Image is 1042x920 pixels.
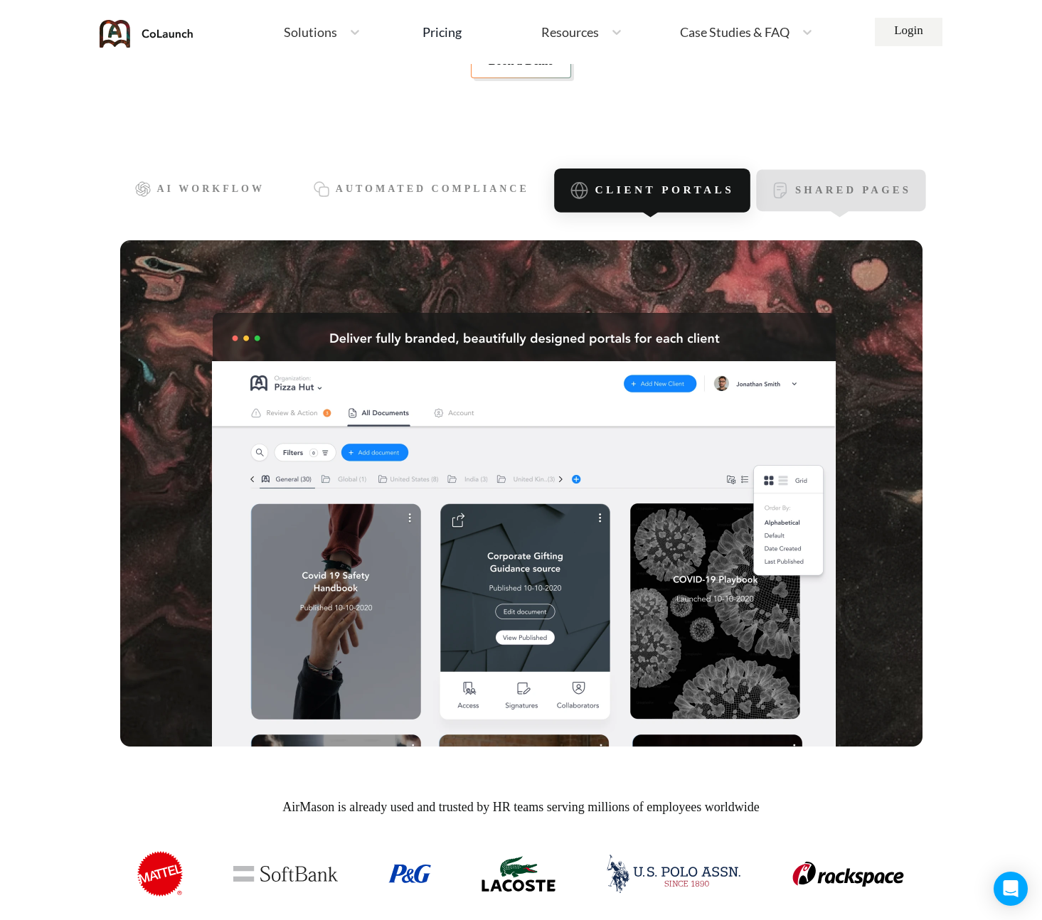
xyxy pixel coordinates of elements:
img: usPollo [606,855,741,893]
img: icon [313,181,330,198]
span: AI Workflow [157,183,265,195]
img: icon [771,182,789,200]
a: Pricing [422,19,462,45]
span: Shared Pages [795,185,911,197]
div: Pricing [422,26,462,38]
span: AirMason is already used and trusted by HR teams serving millions of employees worldwide [120,798,923,817]
img: icon [134,181,151,198]
span: Client Portals [595,184,734,197]
img: softBank [233,866,338,882]
img: rackspace [792,862,905,887]
img: mattel [137,851,183,897]
img: background [120,240,923,747]
span: Resources [541,26,599,38]
span: Automated Compliance [336,183,529,195]
img: pg [388,865,431,883]
span: Case Studies & FAQ [680,26,790,38]
img: coLaunch [100,20,193,48]
div: Open Intercom Messenger [994,872,1028,906]
img: icon [570,181,588,200]
img: lacoste [482,856,555,892]
span: Solutions [284,26,337,38]
a: Login [875,18,942,46]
